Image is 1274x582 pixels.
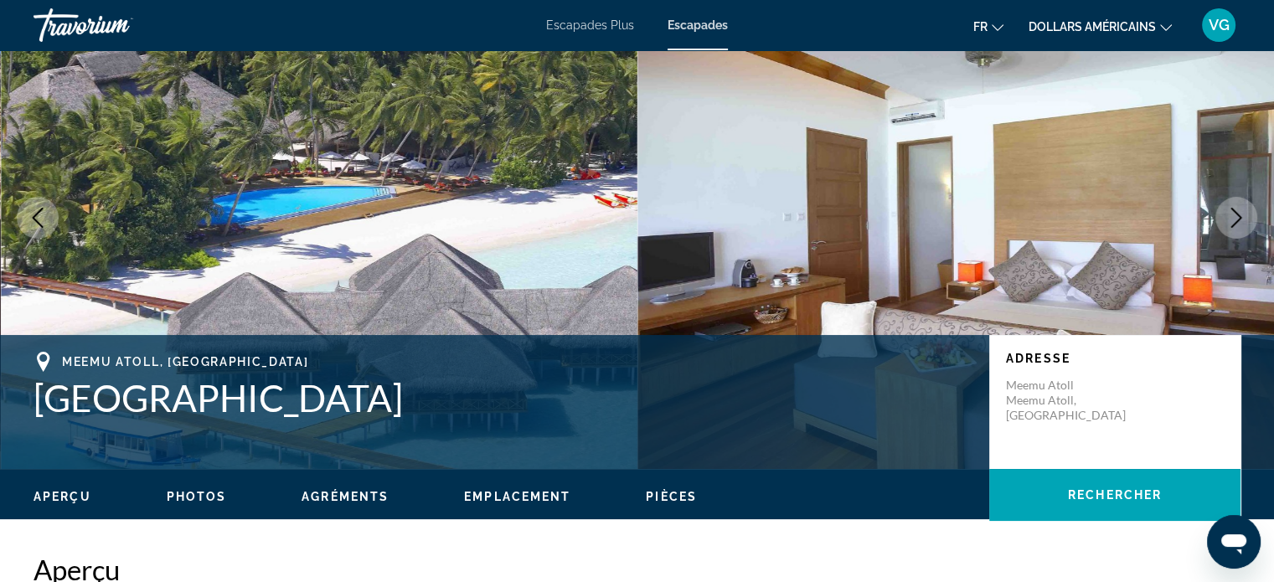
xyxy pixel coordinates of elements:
[34,489,91,504] button: Aperçu
[1197,8,1240,43] button: Menu utilisateur
[646,489,697,504] button: Pièces
[668,18,728,32] a: Escapades
[464,490,570,503] span: Emplacement
[1068,488,1162,502] span: Rechercher
[302,490,389,503] span: Agréments
[1029,20,1156,33] font: dollars américains
[17,197,59,239] button: Previous image
[302,489,389,504] button: Agréments
[1209,16,1230,33] font: VG
[62,355,308,368] span: Meemu Atoll, [GEOGRAPHIC_DATA]
[973,20,988,33] font: fr
[167,489,227,504] button: Photos
[546,18,634,32] a: Escapades Plus
[34,490,91,503] span: Aperçu
[989,469,1240,521] button: Rechercher
[1207,515,1261,569] iframe: Bouton de lancement de la fenêtre de messagerie
[34,376,972,420] h1: [GEOGRAPHIC_DATA]
[167,490,227,503] span: Photos
[1215,197,1257,239] button: Next image
[1029,14,1172,39] button: Changer de devise
[1006,378,1140,423] p: Meemu Atoll Meemu Atoll, [GEOGRAPHIC_DATA]
[34,3,201,47] a: Travorium
[646,490,697,503] span: Pièces
[973,14,1003,39] button: Changer de langue
[464,489,570,504] button: Emplacement
[1006,352,1224,365] p: Adresse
